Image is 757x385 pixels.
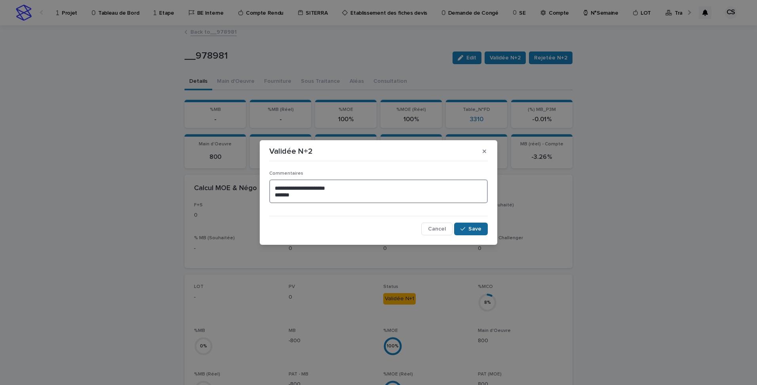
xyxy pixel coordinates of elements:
span: Commentaires [269,171,303,176]
span: Cancel [428,226,446,232]
span: Save [468,226,481,232]
p: Validée N+2 [269,147,313,156]
button: Save [454,223,488,235]
button: Cancel [421,223,453,235]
